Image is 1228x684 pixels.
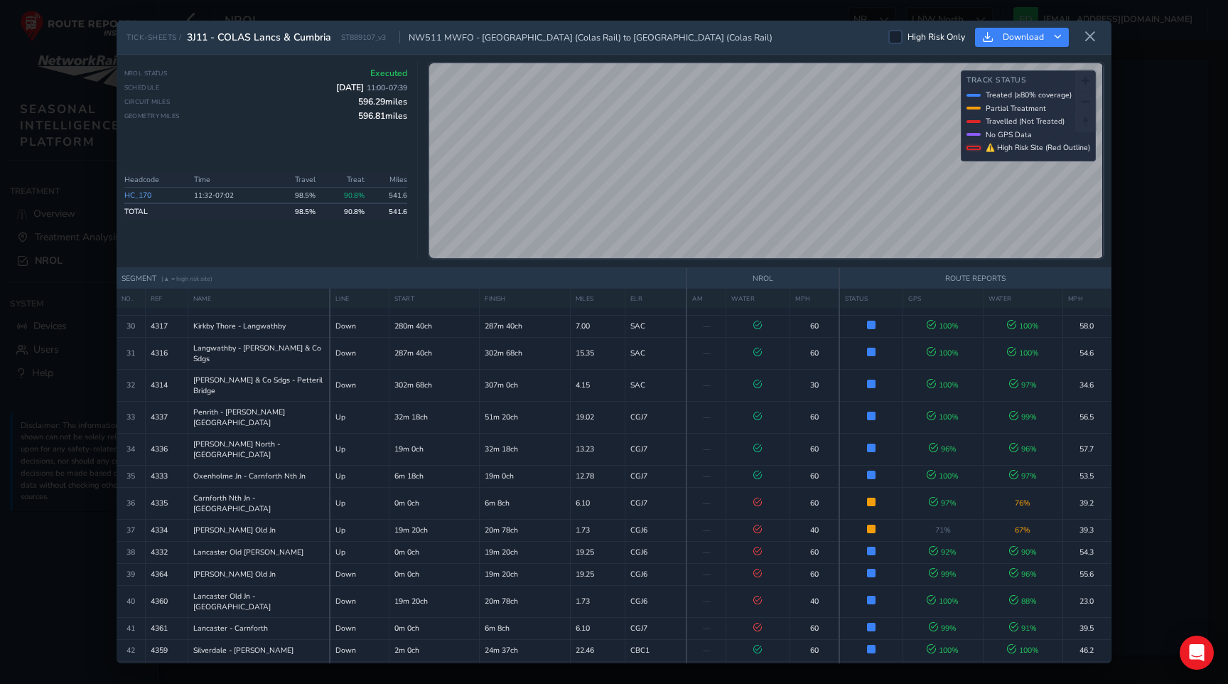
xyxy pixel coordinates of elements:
[570,337,625,369] td: 15.35
[389,465,479,487] td: 6m 18ch
[188,289,330,308] th: NAME
[686,268,839,289] th: NROL
[625,315,686,337] td: SAC
[986,116,1065,127] span: Travelled (Not Treated)
[703,569,711,579] span: —
[320,203,369,219] td: 90.8 %
[927,348,959,358] span: 100 %
[929,498,957,508] span: 97 %
[1062,315,1111,337] td: 58.0
[480,465,570,487] td: 19m 0ch
[1062,541,1111,563] td: 54.3
[570,465,625,487] td: 12.78
[1180,636,1214,670] div: Open Intercom Messenger
[986,103,1046,114] span: Partial Treatment
[570,487,625,519] td: 6.10
[480,337,570,369] td: 302m 68ch
[330,585,389,617] td: Down
[389,401,479,433] td: 32m 18ch
[703,471,711,481] span: —
[935,525,951,535] span: 71 %
[193,525,276,535] span: [PERSON_NAME] Old Jn
[1062,563,1111,585] td: 55.6
[1015,525,1030,535] span: 67 %
[570,519,625,541] td: 1.73
[1009,623,1037,634] span: 91 %
[480,541,570,563] td: 19m 20ch
[570,289,625,308] th: MILES
[703,348,711,358] span: —
[703,525,711,535] span: —
[625,289,686,308] th: ELR
[330,289,389,308] th: LINE
[369,187,407,203] td: 541.6
[1062,433,1111,465] td: 57.7
[790,617,839,639] td: 60
[570,433,625,465] td: 13.23
[330,433,389,465] td: Up
[790,465,839,487] td: 60
[625,617,686,639] td: CGJ7
[726,289,790,308] th: WATER
[480,487,570,519] td: 6m 8ch
[330,337,389,369] td: Down
[330,541,389,563] td: Up
[929,547,957,557] span: 92 %
[790,315,839,337] td: 60
[790,563,839,585] td: 60
[320,172,369,188] th: Treat
[927,412,959,422] span: 100 %
[193,407,325,428] span: Penrith - [PERSON_NAME][GEOGRAPHIC_DATA]
[1062,617,1111,639] td: 39.5
[389,617,479,639] td: 0m 0ch
[790,369,839,401] td: 30
[124,203,190,219] td: TOTAL
[330,519,389,541] td: Up
[790,433,839,465] td: 60
[625,433,686,465] td: CGJ7
[389,519,479,541] td: 19m 20ch
[703,623,711,634] span: —
[927,596,959,606] span: 100 %
[929,569,957,579] span: 99 %
[389,563,479,585] td: 0m 0ch
[903,289,983,308] th: GPS
[790,289,839,308] th: MPH
[1062,369,1111,401] td: 34.6
[369,203,407,219] td: 541.6
[570,541,625,563] td: 19.25
[480,369,570,401] td: 307m 0ch
[790,401,839,433] td: 60
[336,82,407,93] span: [DATE]
[703,444,711,454] span: —
[1062,465,1111,487] td: 53.5
[193,547,303,557] span: Lancaster Old [PERSON_NAME]
[1007,321,1039,331] span: 100 %
[570,401,625,433] td: 19.02
[480,617,570,639] td: 6m 8ch
[117,268,686,289] th: SEGMENT
[686,289,726,308] th: AM
[1009,471,1037,481] span: 97 %
[790,487,839,519] td: 60
[480,289,570,308] th: FINISH
[570,617,625,639] td: 6.10
[625,541,686,563] td: CGJ6
[358,96,407,107] span: 596.29 miles
[625,369,686,401] td: SAC
[839,289,903,308] th: STATUS
[330,315,389,337] td: Down
[161,274,212,283] span: (▲ = high risk site)
[429,63,1102,258] canvas: Map
[1009,569,1037,579] span: 96 %
[927,471,959,481] span: 100 %
[389,337,479,369] td: 287m 40ch
[570,563,625,585] td: 19.25
[389,433,479,465] td: 19m 0ch
[330,369,389,401] td: Down
[193,471,306,481] span: Oxenholme Jn - Carnforth Nth Jn
[1062,487,1111,519] td: 39.2
[1009,444,1037,454] span: 96 %
[271,172,320,188] th: Travel
[1015,498,1030,508] span: 76 %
